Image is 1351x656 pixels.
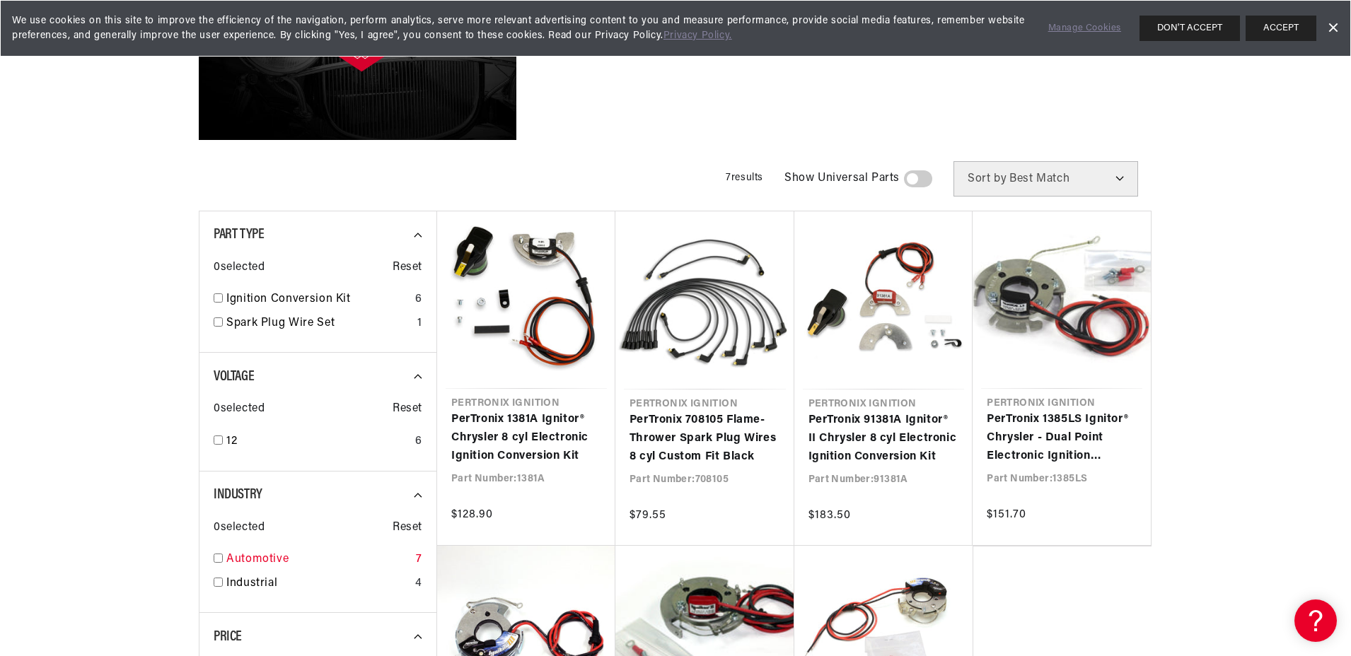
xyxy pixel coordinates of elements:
[1322,18,1343,39] a: Dismiss Banner
[987,411,1137,465] a: PerTronix 1385LS Ignitor® Chrysler - Dual Point Electronic Ignition Conversion Kit
[415,433,422,451] div: 6
[214,370,254,384] span: Voltage
[808,411,959,466] a: PerTronix 91381A Ignitor® II Chrysler 8 cyl Electronic Ignition Conversion Kit
[393,400,422,418] span: Reset
[12,13,1028,43] span: We use cookies on this site to improve the efficiency of the navigation, perform analytics, serve...
[226,433,410,451] a: 12
[663,30,732,41] a: Privacy Policy.
[214,228,264,242] span: Part Type
[1246,16,1316,41] button: ACCEPT
[968,173,1007,184] span: Sort by
[393,259,422,277] span: Reset
[630,411,780,466] a: PerTronix 708105 Flame-Thrower Spark Plug Wires 8 cyl Custom Fit Black
[1140,16,1240,41] button: DON'T ACCEPT
[214,519,265,537] span: 0 selected
[214,259,265,277] span: 0 selected
[214,630,242,644] span: Price
[417,315,422,333] div: 1
[226,551,410,569] a: Automotive
[784,170,900,188] span: Show Universal Parts
[726,172,763,183] span: 7 results
[226,315,412,333] a: Spark Plug Wire Set
[415,575,422,593] div: 4
[214,400,265,418] span: 0 selected
[226,575,410,593] a: Industrial
[393,519,422,537] span: Reset
[953,161,1138,197] select: Sort by
[415,291,422,309] div: 6
[214,488,262,502] span: Industry
[226,291,410,309] a: Ignition Conversion Kit
[416,551,422,569] div: 7
[1048,21,1121,36] a: Manage Cookies
[451,411,601,465] a: PerTronix 1381A Ignitor® Chrysler 8 cyl Electronic Ignition Conversion Kit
